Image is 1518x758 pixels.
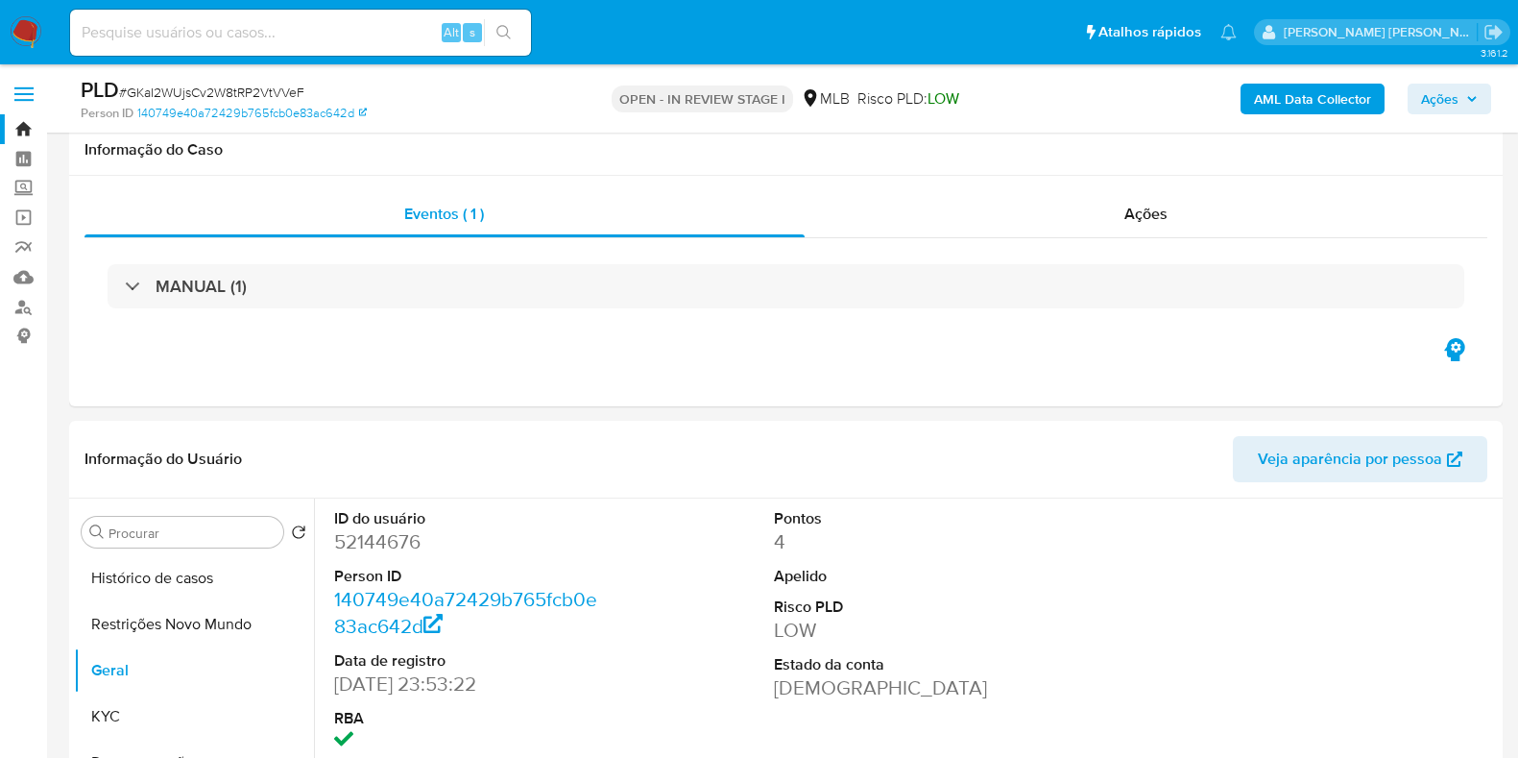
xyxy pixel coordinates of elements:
span: Risco PLD: [857,88,959,110]
h1: Informação do Usuário [84,450,242,469]
p: danilo.toledo@mercadolivre.com [1284,23,1478,41]
dt: Apelido [774,566,1048,587]
dd: LOW [774,617,1048,644]
h1: Informação do Caso [84,140,1487,159]
button: Histórico de casos [74,555,314,601]
button: Geral [74,648,314,694]
button: KYC [74,694,314,740]
dt: Estado da conta [774,654,1048,675]
span: LOW [928,87,959,110]
h3: MANUAL (1) [156,276,247,297]
b: PLD [81,74,119,105]
button: Retornar ao pedido padrão [291,525,306,546]
span: Veja aparência por pessoa [1258,436,1442,482]
span: s [470,23,475,41]
dt: Data de registro [334,650,609,672]
button: AML Data Collector [1241,84,1385,114]
button: Veja aparência por pessoa [1233,436,1487,482]
input: Procurar [108,525,276,542]
div: MLB [801,88,850,110]
dt: Person ID [334,566,609,587]
dt: Pontos [774,508,1048,529]
span: Alt [444,23,459,41]
b: AML Data Collector [1254,84,1371,114]
span: Atalhos rápidos [1098,22,1201,42]
dd: [DEMOGRAPHIC_DATA] [774,674,1048,701]
a: Sair [1483,22,1504,42]
button: Ações [1408,84,1491,114]
dd: 4 [774,528,1048,555]
button: Procurar [89,525,105,540]
span: Eventos ( 1 ) [404,203,484,225]
a: Notificações [1220,24,1237,40]
a: 140749e40a72429b765fcb0e83ac642d [137,105,367,122]
input: Pesquise usuários ou casos... [70,20,531,45]
button: search-icon [484,19,523,46]
dt: RBA [334,708,609,729]
a: 140749e40a72429b765fcb0e83ac642d [334,585,597,640]
dd: [DATE] 23:53:22 [334,671,609,697]
dd: 52144676 [334,528,609,555]
div: MANUAL (1) [108,264,1464,308]
span: Ações [1124,203,1168,225]
dt: Risco PLD [774,597,1048,618]
span: # GKaI2WUjsCv2W8tRP2VtVVeF [119,83,304,102]
span: Ações [1421,84,1458,114]
button: Restrições Novo Mundo [74,601,314,648]
dt: ID do usuário [334,508,609,529]
b: Person ID [81,105,133,122]
p: OPEN - IN REVIEW STAGE I [612,86,793,112]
